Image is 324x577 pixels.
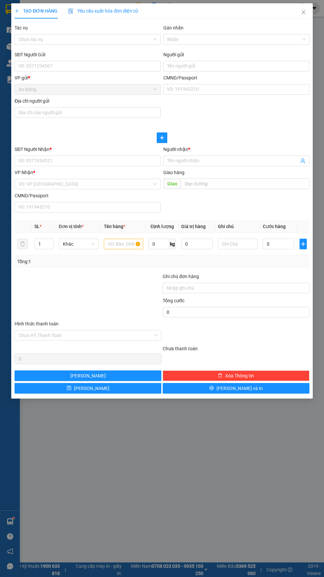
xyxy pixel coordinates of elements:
[59,224,84,229] span: Đơn vị tính
[67,386,71,391] span: save
[15,25,28,30] label: Tác vụ
[157,135,167,140] span: plus
[300,239,307,249] button: plus
[15,370,161,381] button: [PERSON_NAME]
[263,224,286,229] span: Cước hàng
[68,8,138,14] span: Yêu cầu xuất hóa đơn điện tử
[181,239,213,249] input: 0
[17,239,28,249] button: delete
[15,97,161,105] div: Địa chỉ người gửi
[225,372,254,379] span: Xóa Thông tin
[301,10,306,15] span: close
[163,178,181,189] span: Giao
[169,239,176,249] span: kg
[215,220,260,233] th: Ghi chú
[15,192,161,199] div: CMND/Passport
[157,132,167,143] button: plus
[218,239,258,249] input: Ghi Chú
[163,370,309,381] button: deleteXóa Thông tin
[163,298,184,303] span: Tổng cước
[15,8,58,14] span: TẠO ĐƠN HÀNG
[300,158,305,164] span: user-add
[15,321,59,326] label: Hình thức thanh toán
[163,383,309,394] button: printer[PERSON_NAME] và In
[68,9,73,14] img: icon
[15,9,19,13] span: plus
[104,239,143,249] input: VD: Bàn, Ghế
[15,146,161,153] div: SĐT Người Nhận
[181,224,206,229] span: Giá trị hàng
[15,383,161,394] button: save[PERSON_NAME]
[163,170,184,175] span: Giao hàng
[162,345,310,352] div: Chưa thanh toán
[163,74,309,81] div: CMND/Passport
[218,373,223,378] span: delete
[15,74,161,81] div: VP gửi
[19,84,157,94] span: An Đông
[163,146,309,153] div: Người nhận
[104,224,125,229] span: Tên hàng
[70,372,106,379] span: [PERSON_NAME]
[163,25,183,30] label: Gán nhãn
[300,241,306,247] span: plus
[150,224,174,229] span: Định lượng
[209,386,214,391] span: printer
[15,51,161,58] div: SĐT Người Gửi
[163,283,309,293] input: Ghi chú đơn hàng
[163,51,309,58] div: Người gửi
[17,258,162,265] div: Tổng: 1
[181,178,309,189] input: Dọc đường
[217,385,263,392] span: [PERSON_NAME] và In
[15,107,161,118] input: Địa chỉ của người gửi
[15,170,33,175] span: VP Nhận
[294,3,313,22] button: Close
[163,274,199,279] label: Ghi chú đơn hàng
[74,385,109,392] span: [PERSON_NAME]
[34,224,40,229] span: SL
[63,239,95,249] span: Khác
